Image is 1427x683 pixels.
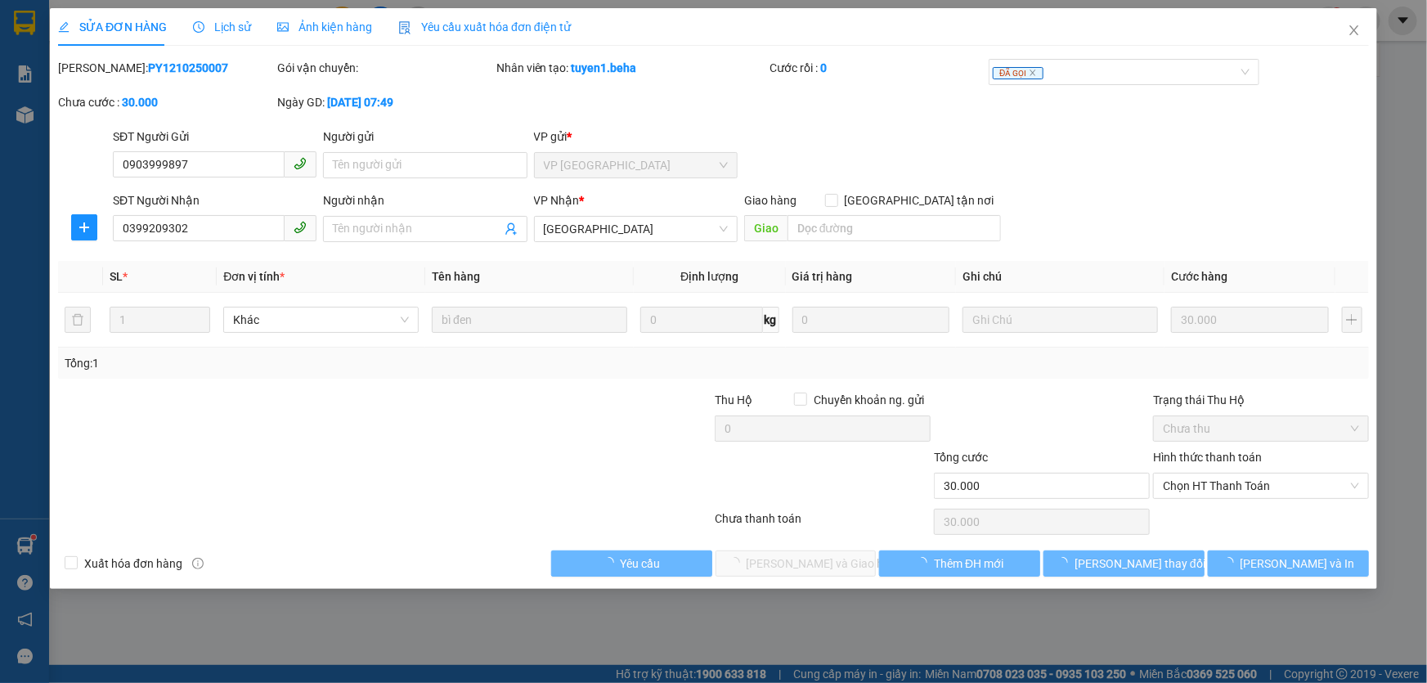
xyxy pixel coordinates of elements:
input: 0 [1171,307,1329,333]
span: Định lượng [680,270,738,283]
span: loading [603,557,621,568]
button: Yêu cầu [551,550,712,577]
span: Cước hàng [1171,270,1227,283]
div: Chưa thanh toán [714,510,933,538]
span: SL [110,270,123,283]
input: VD: Bàn, Ghế [432,307,627,333]
span: VP PHÚ YÊN [544,153,728,177]
span: Đơn vị tính [223,270,285,283]
img: icon [398,21,411,34]
div: Gói vận chuyển: [277,59,493,77]
button: [PERSON_NAME] thay đổi [1043,550,1205,577]
b: tuyen1.beha [572,61,637,74]
span: Chuyển khoản ng. gửi [807,391,931,409]
div: Cước rồi : [770,59,985,77]
span: SỬA ĐƠN HÀNG [58,20,167,34]
b: 30.000 [122,96,158,109]
span: Yêu cầu xuất hóa đơn điện tử [398,20,571,34]
input: Ghi Chú [963,307,1158,333]
span: Yêu cầu [621,555,661,573]
span: phone [294,221,307,234]
span: info-circle [192,558,204,569]
div: VP gửi [534,128,738,146]
div: Chưa cước : [58,93,274,111]
div: SĐT Người Nhận [113,191,316,209]
div: [PERSON_NAME]: [58,59,274,77]
button: [PERSON_NAME] và In [1208,550,1369,577]
div: Trạng thái Thu Hộ [1153,391,1369,409]
span: Tổng cước [934,451,988,464]
b: 0 [820,61,827,74]
span: Lịch sử [193,20,251,34]
span: loading [1057,557,1075,568]
input: 0 [792,307,950,333]
span: Khác [233,308,409,332]
span: Giá trị hàng [792,270,853,283]
span: loading [1223,557,1241,568]
div: Tổng: 1 [65,354,551,372]
span: clock-circle [193,21,204,33]
span: phone [294,157,307,170]
span: kg [763,307,779,333]
span: Ảnh kiện hàng [277,20,372,34]
span: Thêm ĐH mới [934,555,1003,573]
span: ĐẮK LẮK [544,217,728,241]
button: Thêm ĐH mới [879,550,1040,577]
span: [GEOGRAPHIC_DATA] tận nơi [838,191,1001,209]
span: Thu Hộ [715,393,752,407]
label: Hình thức thanh toán [1153,451,1262,464]
button: [PERSON_NAME] và Giao hàng [716,550,877,577]
button: plus [1342,307,1362,333]
span: VP Nhận [534,194,580,207]
span: user-add [505,222,518,236]
span: close [1029,69,1037,77]
button: delete [65,307,91,333]
span: Xuất hóa đơn hàng [78,555,189,573]
b: PY1210250007 [148,61,228,74]
span: Giao hàng [744,194,797,207]
span: plus [72,221,96,234]
div: SĐT Người Gửi [113,128,316,146]
span: Chưa thu [1163,416,1359,441]
span: edit [58,21,70,33]
span: close [1348,24,1361,37]
div: Nhân viên tạo: [496,59,767,77]
span: ĐÃ GỌI [993,67,1043,79]
span: [PERSON_NAME] thay đổi [1075,555,1205,573]
span: Tên hàng [432,270,480,283]
th: Ghi chú [956,261,1164,293]
span: Chọn HT Thanh Toán [1163,474,1359,498]
button: Close [1331,8,1377,54]
div: Ngày GD: [277,93,493,111]
span: [PERSON_NAME] và In [1241,555,1355,573]
button: plus [71,214,97,240]
div: Người nhận [323,191,527,209]
span: Giao [744,215,788,241]
div: Người gửi [323,128,527,146]
b: [DATE] 07:49 [327,96,393,109]
input: Dọc đường [788,215,1001,241]
span: loading [916,557,934,568]
span: picture [277,21,289,33]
